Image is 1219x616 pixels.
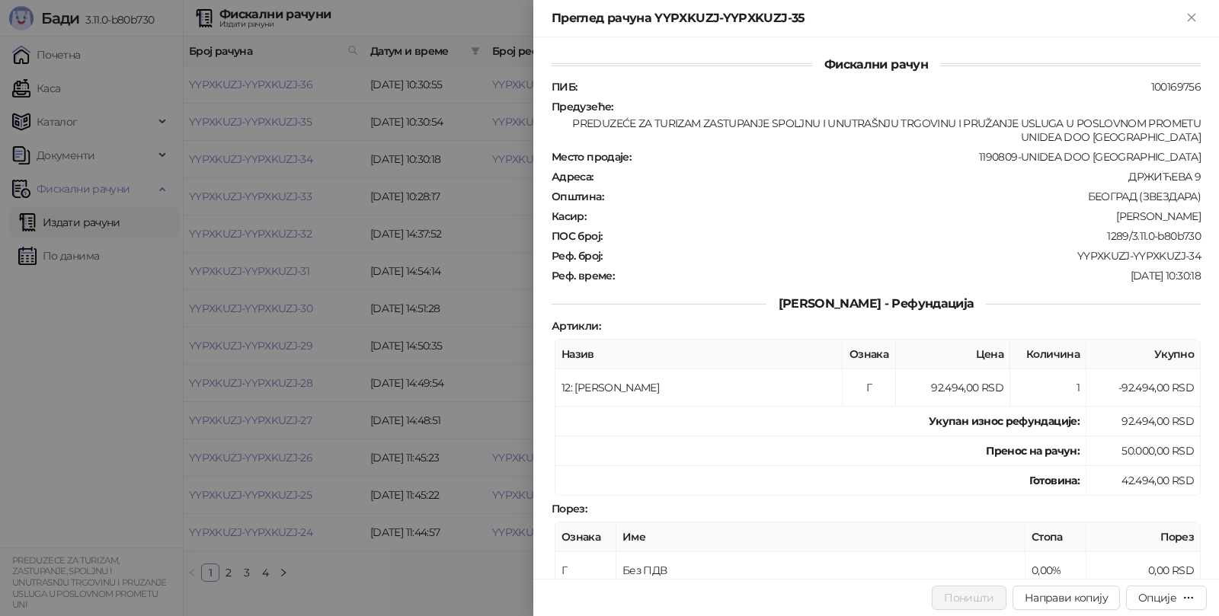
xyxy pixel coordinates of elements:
[1086,522,1201,552] th: Порез
[1126,586,1207,610] button: Опције
[552,502,587,515] strong: Порез :
[896,340,1010,369] th: Цена
[552,229,602,243] strong: ПОС број :
[896,369,1010,407] td: 92.494,00 RSD
[1010,340,1086,369] th: Количина
[604,249,1202,263] div: YYPXKUZJ-YYPXKUZJ-34
[932,586,1006,610] button: Поништи
[552,150,631,164] strong: Место продаје :
[1086,407,1201,436] td: 92.494,00 RSD
[555,552,616,589] td: Г
[578,80,1202,94] div: 100169756
[843,340,896,369] th: Ознака
[766,296,987,311] span: [PERSON_NAME] - Рефундација
[986,444,1080,458] strong: Пренос на рачун :
[1025,552,1086,589] td: 0,00%
[605,190,1202,203] div: БЕОГРАД (ЗВЕЗДАРА)
[843,369,896,407] td: Г
[552,170,594,184] strong: Адреса :
[555,340,843,369] th: Назив
[1086,436,1201,466] td: 50.000,00 RSD
[1010,369,1086,407] td: 1
[616,552,1025,589] td: Без ПДВ
[1182,9,1201,27] button: Close
[616,269,1202,282] div: [DATE] 10:30:18
[550,116,1202,144] div: PREDUZEĆE ZA TURIZAM ZASTUPANJE SPOLJNU I UNUTRAŠNJU TRGOVINU I PRUŽANJE USLUGA U POSLOVNOM PROME...
[552,80,577,94] strong: ПИБ :
[1029,474,1080,487] strong: Готовина :
[552,269,614,282] strong: Реф. време :
[555,522,616,552] th: Ознака
[1086,466,1201,496] td: 42.494,00 RSD
[552,100,613,113] strong: Предузеће :
[1138,591,1176,605] div: Опције
[552,249,603,263] strong: Реф. број :
[603,229,1202,243] div: 1289/3.11.0-b80b730
[555,369,843,407] td: 12: [PERSON_NAME]
[1086,552,1201,589] td: 0,00 RSD
[1025,591,1108,605] span: Направи копију
[1086,369,1201,407] td: -92.494,00 RSD
[616,522,1025,552] th: Име
[587,209,1202,223] div: [PERSON_NAME]
[1025,522,1086,552] th: Стопа
[552,319,600,333] strong: Артикли :
[552,190,603,203] strong: Општина :
[812,57,940,72] span: Фискални рачун
[1013,586,1120,610] button: Направи копију
[552,9,1182,27] div: Преглед рачуна YYPXKUZJ-YYPXKUZJ-35
[929,414,1080,428] strong: Укупан износ рефундације :
[632,150,1202,164] div: 1190809-UNIDEA DOO [GEOGRAPHIC_DATA]
[1086,340,1201,369] th: Укупно
[595,170,1202,184] div: ДРЖИЋЕВА 9
[552,209,586,223] strong: Касир :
